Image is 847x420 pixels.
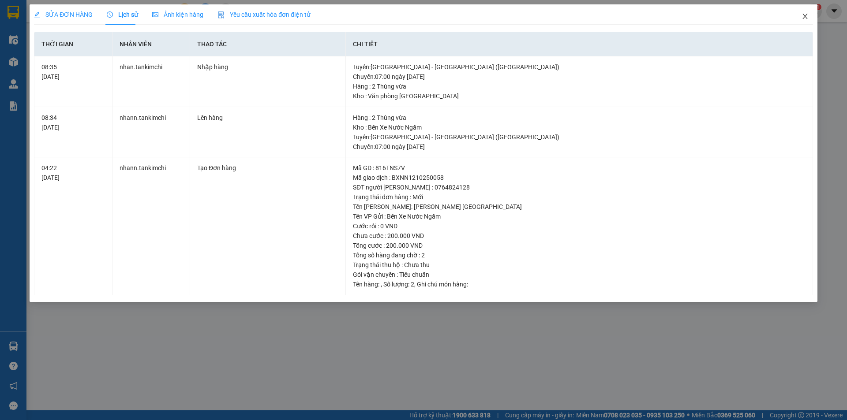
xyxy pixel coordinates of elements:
[802,13,809,20] span: close
[197,163,338,173] div: Tạo Đơn hàng
[353,82,806,91] div: Hàng : 2 Thùng vừa
[217,11,311,18] span: Yêu cầu xuất hóa đơn điện tử
[112,157,190,295] td: nhann.tankimchi
[353,279,806,289] div: Tên hàng: , Số lượng: , Ghi chú món hàng:
[353,270,806,279] div: Gói vận chuyển : Tiêu chuẩn
[346,32,813,56] th: Chi tiết
[152,11,203,18] span: Ảnh kiện hàng
[34,11,93,18] span: SỬA ĐƠN HÀNG
[152,11,158,18] span: picture
[353,260,806,270] div: Trạng thái thu hộ : Chưa thu
[107,11,138,18] span: Lịch sử
[190,32,346,56] th: Thao tác
[353,221,806,231] div: Cước rồi : 0 VND
[107,11,113,18] span: clock-circle
[217,11,225,19] img: icon
[197,62,338,72] div: Nhập hàng
[353,123,806,132] div: Kho : Bến Xe Nước Ngầm
[112,107,190,158] td: nhann.tankimchi
[353,231,806,241] div: Chưa cước : 200.000 VND
[34,32,112,56] th: Thời gian
[353,62,806,82] div: Tuyến : [GEOGRAPHIC_DATA] - [GEOGRAPHIC_DATA] ([GEOGRAPHIC_DATA]) Chuyến: 07:00 ngày [DATE]
[411,281,414,288] span: 2
[34,11,40,18] span: edit
[197,113,338,123] div: Lên hàng
[353,91,806,101] div: Kho : Văn phòng [GEOGRAPHIC_DATA]
[793,4,817,29] button: Close
[41,113,105,132] div: 08:34 [DATE]
[353,182,806,192] div: SĐT người [PERSON_NAME] : 0764824128
[353,212,806,221] div: Tên VP Gửi : Bến Xe Nước Ngầm
[41,62,105,82] div: 08:35 [DATE]
[112,56,190,107] td: nhan.tankimchi
[353,113,806,123] div: Hàng : 2 Thùng vừa
[353,132,806,152] div: Tuyến : [GEOGRAPHIC_DATA] - [GEOGRAPHIC_DATA] ([GEOGRAPHIC_DATA]) Chuyến: 07:00 ngày [DATE]
[353,250,806,260] div: Tổng số hàng đang chờ : 2
[112,32,190,56] th: Nhân viên
[353,192,806,202] div: Trạng thái đơn hàng : Mới
[353,202,806,212] div: Tên [PERSON_NAME]: [PERSON_NAME] [GEOGRAPHIC_DATA]
[353,173,806,182] div: Mã giao dịch : BXNN1210250058
[353,163,806,173] div: Mã GD : 816TNS7V
[41,163,105,182] div: 04:22 [DATE]
[353,241,806,250] div: Tổng cước : 200.000 VND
